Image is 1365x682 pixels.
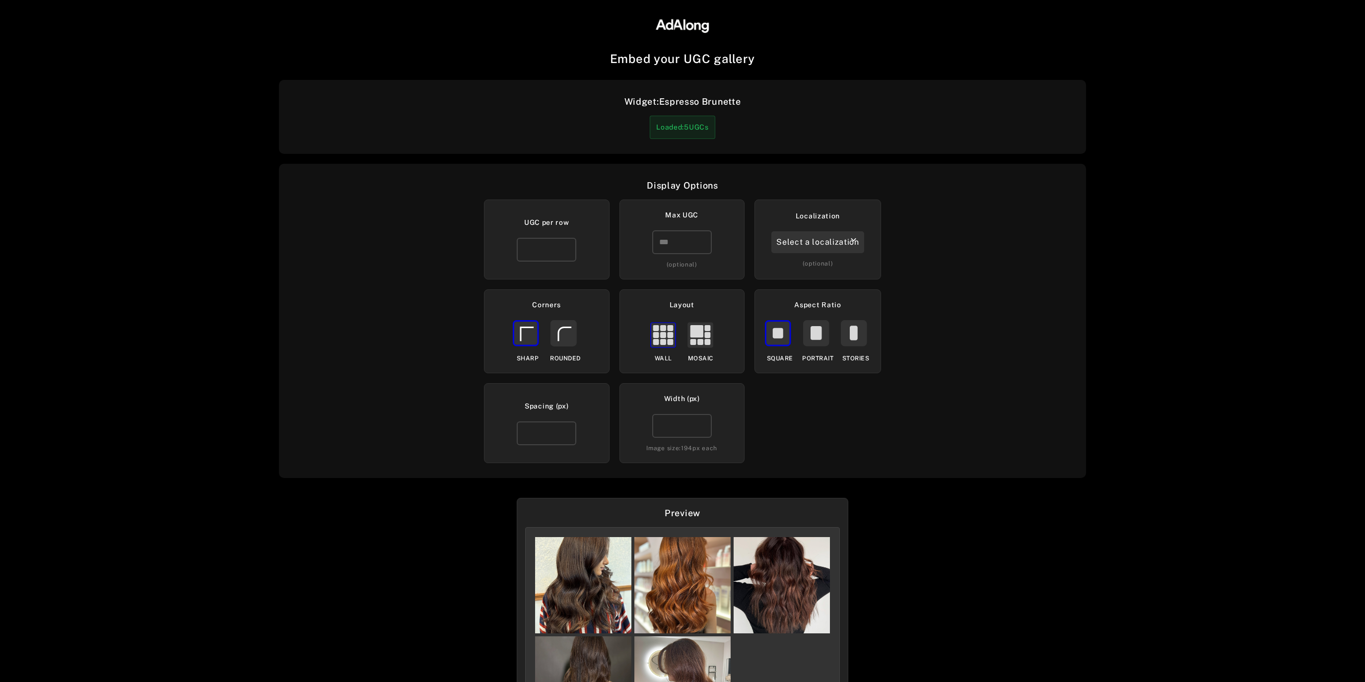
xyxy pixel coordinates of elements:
[796,211,840,221] div: Localization
[532,300,561,310] div: Corners
[647,179,718,192] div: Display Options
[771,231,864,253] div: Select a localization
[670,300,694,310] div: Layout
[794,300,841,310] div: Aspect Ratio
[655,354,672,363] span: WALL
[517,354,539,363] span: SHARP
[550,354,581,363] span: ROUNDED
[734,537,830,633] img: INS_DKztrctpiBF_4
[767,354,793,363] span: SQUARE
[848,235,859,245] i: keyboard_arrow_down
[525,506,840,520] div: Preview
[646,444,717,453] div: Image size: 194 px each
[665,210,698,220] div: Max UGC
[639,10,726,40] img: AdAlong Logo
[610,50,755,68] div: Embed your UGC gallery
[664,394,700,404] div: Width (px)
[803,259,833,268] div: (optional)
[802,354,833,363] span: PORTRAIT
[524,217,569,228] div: UGC per row
[650,116,715,139] div: Loaded: 5 UGCs
[842,354,870,363] span: STORIES
[634,537,731,633] img: INS_DLSnkZ5pVn-_0
[624,95,741,108] div: Widget: Espresso Brunette
[535,537,631,633] img: INS_DLT5CbRyNSL_1
[525,401,568,411] div: Spacing (px)
[688,354,713,363] span: MOSAIC
[667,260,697,269] div: (optional)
